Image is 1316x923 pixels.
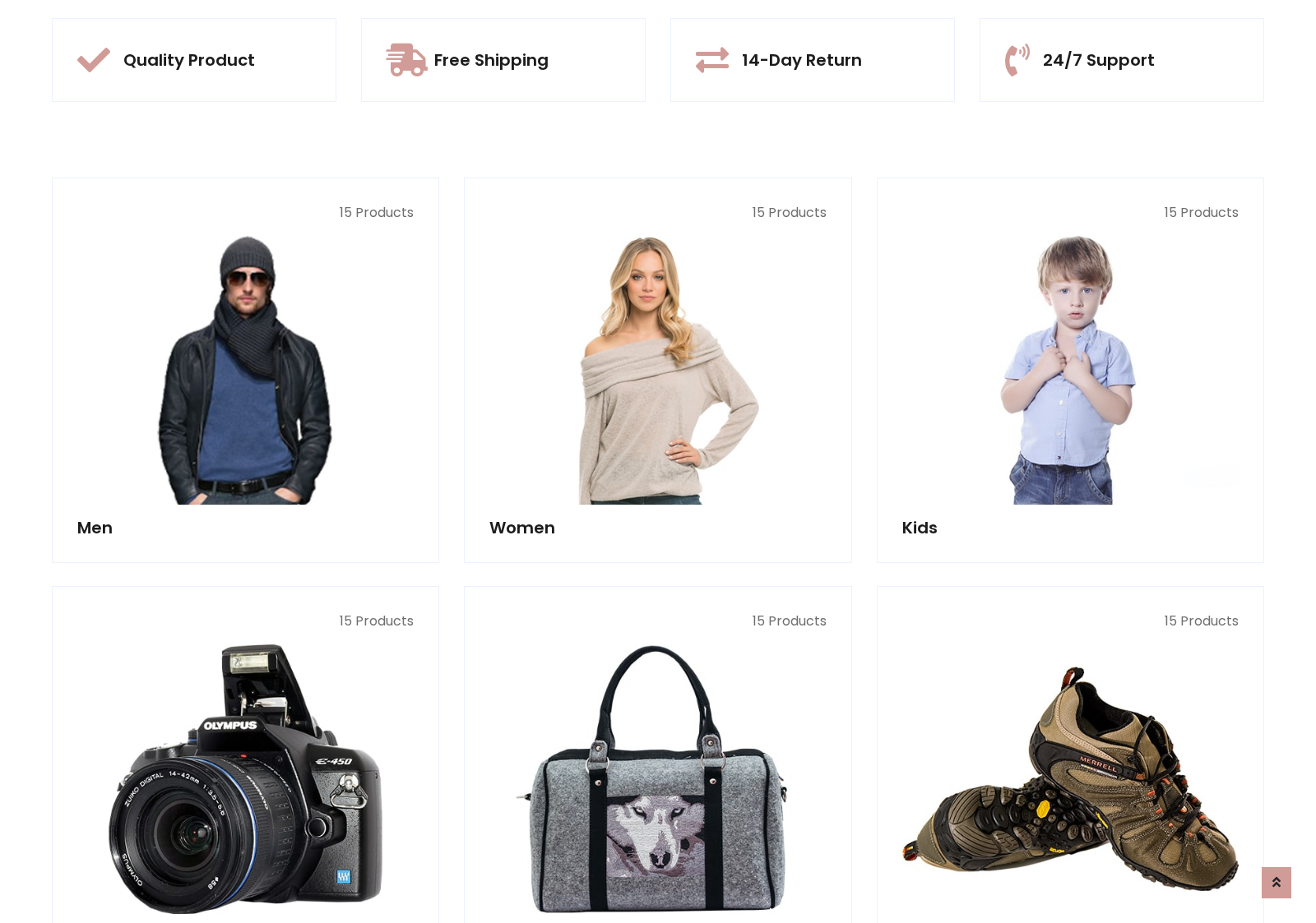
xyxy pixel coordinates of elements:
[902,203,1239,223] p: 15 Products
[77,611,414,631] p: 15 Products
[902,518,1239,538] h5: Kids
[77,203,414,223] p: 15 Products
[902,611,1239,631] p: 15 Products
[434,50,549,70] h5: Free Shipping
[77,518,414,538] h5: Men
[489,518,826,538] h5: Women
[123,50,255,70] h5: Quality Product
[1043,50,1155,70] h5: 24/7 Support
[489,611,826,631] p: 15 Products
[489,203,826,223] p: 15 Products
[742,50,862,70] h5: 14-Day Return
